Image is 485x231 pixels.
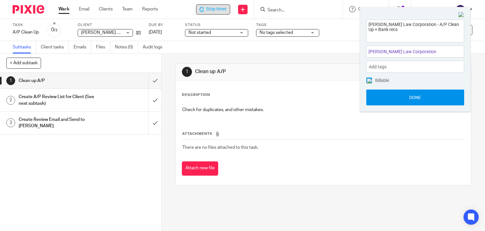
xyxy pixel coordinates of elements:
[142,6,158,12] a: Reports
[455,4,465,15] img: svg%3E
[81,30,149,35] span: [PERSON_NAME] Law Corporation
[458,12,464,18] img: Close
[417,6,452,12] p: [PERSON_NAME]
[6,76,15,85] div: 1
[368,48,448,55] span: [PERSON_NAME] Law Corporation
[51,26,57,34] div: 0
[54,28,57,32] small: /3
[74,41,91,53] a: Emails
[13,29,39,35] div: A/P Clean Up
[358,7,382,11] span: Get Support
[96,41,110,53] a: Files
[195,68,337,75] h1: Clean up A/P
[115,41,138,53] a: Notes (0)
[182,161,218,176] button: Attach new file
[182,92,210,97] p: Description
[196,4,230,15] div: Joshua Krueger Law Corporation - A/P Clean Up
[41,41,69,53] a: Client tasks
[79,6,89,12] a: Email
[143,41,167,53] a: Audit logs
[6,118,15,127] div: 3
[206,6,227,13] span: Stop timer
[19,115,101,131] h1: Create Review Email and Send to [PERSON_NAME]
[99,6,113,12] a: Clients
[256,22,319,28] label: Tags
[78,22,141,28] label: Client
[149,22,177,28] label: Due by
[149,30,162,34] span: [DATE]
[122,6,133,12] a: Team
[189,30,211,35] span: Not started
[267,8,324,13] input: Search
[182,132,213,135] span: Attachments
[6,96,15,105] div: 2
[366,90,464,105] button: Done
[366,46,464,58] div: Project: Joshua Krueger Law Corporation
[19,76,101,85] h1: Clean up A/P
[19,92,101,108] h1: Create A/P Review List for Client (See next subtask)
[185,22,248,28] label: Status
[182,67,192,77] div: 1
[375,78,389,83] span: Billable
[182,145,258,150] span: There are no files attached to this task.
[182,107,465,113] p: Check for duplicates, and other mistakes.
[367,78,372,84] img: checked.png
[13,41,36,53] a: Subtasks
[367,20,464,41] textarea: [PERSON_NAME] Law Corporation - A/P Clean Up + Bank recs
[13,22,39,28] label: Task
[369,62,390,72] span: Add tags
[260,30,293,35] span: No tags selected
[6,58,41,68] button: + Add subtask
[13,5,44,14] img: Pixie
[58,6,69,12] a: Work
